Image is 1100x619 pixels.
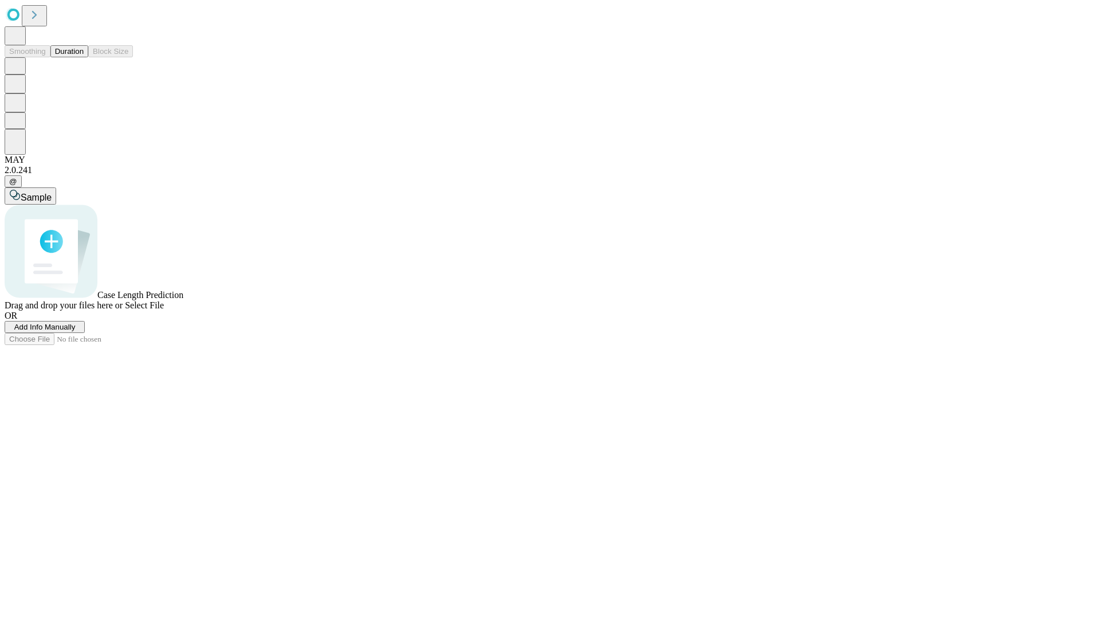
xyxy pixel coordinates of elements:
[5,321,85,333] button: Add Info Manually
[14,323,76,331] span: Add Info Manually
[21,193,52,202] span: Sample
[5,155,1095,165] div: MAY
[5,300,123,310] span: Drag and drop your files here or
[88,45,133,57] button: Block Size
[5,187,56,205] button: Sample
[5,165,1095,175] div: 2.0.241
[50,45,88,57] button: Duration
[5,311,17,320] span: OR
[5,175,22,187] button: @
[9,177,17,186] span: @
[97,290,183,300] span: Case Length Prediction
[125,300,164,310] span: Select File
[5,45,50,57] button: Smoothing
